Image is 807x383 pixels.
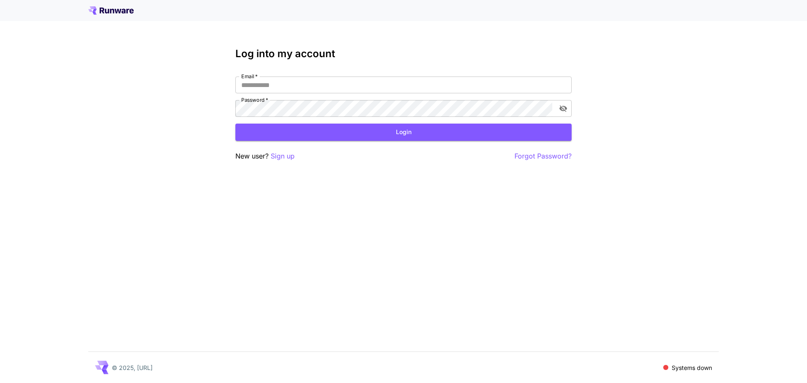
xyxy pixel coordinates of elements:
label: Password [241,96,268,103]
button: Login [235,124,572,141]
label: Email [241,73,258,80]
p: Systems down [672,363,712,372]
button: toggle password visibility [556,101,571,116]
h3: Log into my account [235,48,572,60]
button: Forgot Password? [514,151,572,161]
p: © 2025, [URL] [112,363,153,372]
button: Sign up [271,151,295,161]
p: New user? [235,151,295,161]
